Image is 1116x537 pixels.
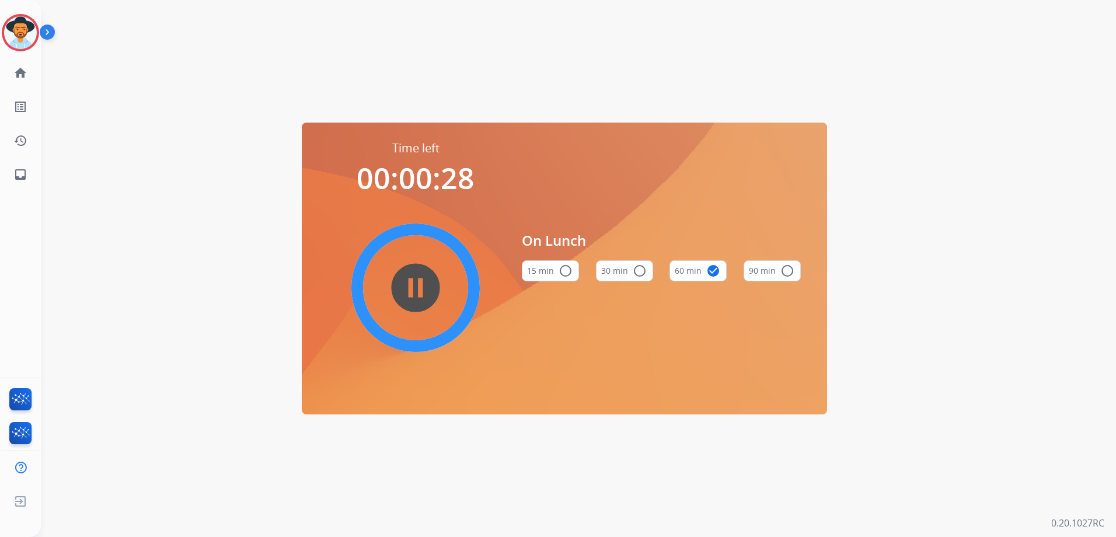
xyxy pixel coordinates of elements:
span: Time left [392,140,440,156]
p: 0.20.1027RC [1051,516,1104,530]
mat-icon: radio_button_unchecked [559,264,573,278]
mat-icon: home [13,66,27,80]
mat-icon: check_circle [706,264,720,278]
mat-icon: radio_button_unchecked [633,264,647,278]
button: 15 min [522,260,579,281]
img: avatar [4,16,37,49]
span: On Lunch [522,230,801,251]
mat-icon: radio_button_unchecked [780,264,794,278]
mat-icon: history [13,134,27,148]
span: 00:00:28 [357,158,475,198]
mat-icon: list_alt [13,100,27,114]
button: 90 min [744,260,801,281]
button: 30 min [596,260,653,281]
button: 60 min [669,260,727,281]
mat-icon: pause_circle_filled [409,281,423,295]
mat-icon: inbox [13,168,27,182]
